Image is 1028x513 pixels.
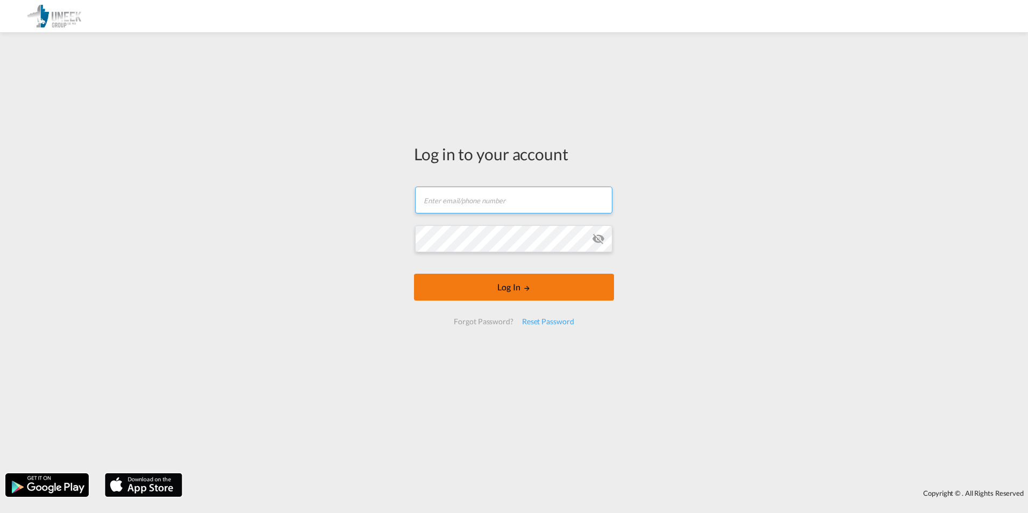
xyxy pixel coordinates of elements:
md-icon: icon-eye-off [592,232,605,245]
img: google.png [4,472,90,498]
button: LOGIN [414,274,614,301]
div: Forgot Password? [449,312,517,331]
img: apple.png [104,472,183,498]
img: d96120a0acfa11edb9087d597448d221.png [16,4,89,28]
div: Reset Password [518,312,579,331]
input: Enter email/phone number [415,187,612,213]
div: Log in to your account [414,142,614,165]
div: Copyright © . All Rights Reserved [188,484,1028,502]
